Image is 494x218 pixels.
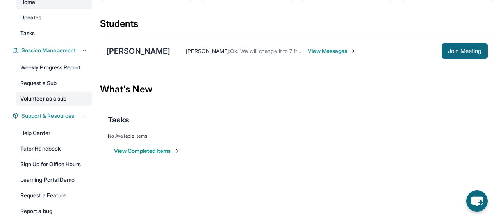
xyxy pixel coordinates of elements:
div: What's New [100,72,494,106]
a: Report a bug [16,204,92,218]
div: No Available Items [108,133,486,139]
span: Ok. We will change it to 7 from now on. : ) Keep in mind 7 is the latest I can do sessions. See y... [230,48,494,54]
img: Chevron-Right [350,48,357,54]
a: Request a Sub [16,76,92,90]
a: Request a Feature [16,188,92,202]
span: View Messages [308,47,357,55]
button: Support & Resources [18,112,87,120]
a: Tasks [16,26,92,40]
div: [PERSON_NAME] [106,46,170,57]
span: Tasks [108,114,129,125]
a: Volunteer as a sub [16,92,92,106]
span: Updates [20,14,42,21]
a: Weekly Progress Report [16,60,92,74]
a: Learning Portal Demo [16,173,92,187]
button: Session Management [18,46,87,54]
span: Tasks [20,29,35,37]
a: Tutor Handbook [16,142,92,156]
span: Support & Resources [21,112,74,120]
div: Students [100,18,494,35]
a: Updates [16,11,92,25]
button: View Completed Items [114,147,180,155]
span: Join Meeting [448,49,482,53]
button: Join Meeting [442,43,488,59]
button: chat-button [466,190,488,212]
span: [PERSON_NAME] : [186,48,230,54]
span: Session Management [21,46,76,54]
a: Help Center [16,126,92,140]
a: Sign Up for Office Hours [16,157,92,171]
